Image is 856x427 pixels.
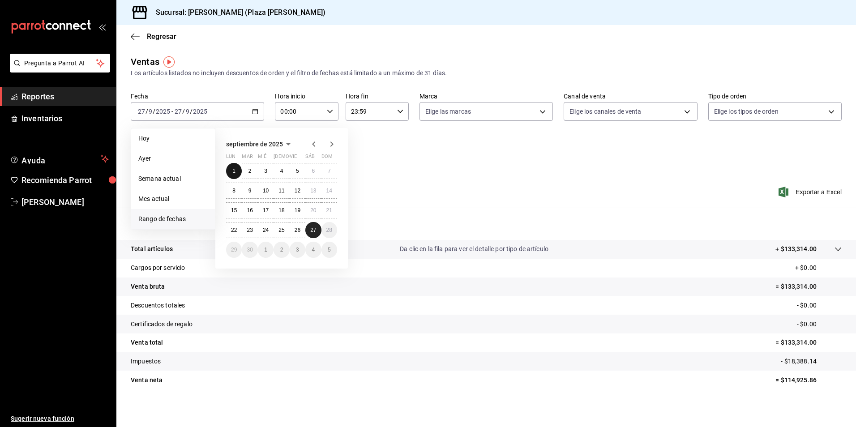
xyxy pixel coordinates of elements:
p: Da clic en la fila para ver el detalle por tipo de artículo [400,244,548,254]
p: Impuestos [131,357,161,366]
button: Pregunta a Parrot AI [10,54,110,73]
button: 18 de septiembre de 2025 [274,202,289,218]
abbr: 27 de septiembre de 2025 [310,227,316,233]
abbr: 9 de septiembre de 2025 [248,188,252,194]
span: Elige las marcas [425,107,471,116]
span: Ayer [138,154,208,163]
abbr: 26 de septiembre de 2025 [295,227,300,233]
button: 12 de septiembre de 2025 [290,183,305,199]
abbr: 23 de septiembre de 2025 [247,227,253,233]
button: 7 de septiembre de 2025 [321,163,337,179]
span: Regresar [147,32,176,41]
button: 1 de septiembre de 2025 [226,163,242,179]
p: Descuentos totales [131,301,185,310]
abbr: jueves [274,154,326,163]
input: -- [137,108,146,115]
abbr: 3 de septiembre de 2025 [264,168,267,174]
abbr: viernes [290,154,297,163]
input: -- [185,108,190,115]
button: Exportar a Excel [780,187,842,197]
input: ---- [155,108,171,115]
button: 4 de septiembre de 2025 [274,163,289,179]
label: Hora inicio [275,93,338,99]
h3: Sucursal: [PERSON_NAME] (Plaza [PERSON_NAME]) [149,7,325,18]
div: Los artículos listados no incluyen descuentos de orden y el filtro de fechas está limitado a un m... [131,68,842,78]
p: - $0.00 [797,320,842,329]
span: Semana actual [138,174,208,184]
button: open_drawer_menu [98,23,106,30]
p: Certificados de regalo [131,320,193,329]
p: - $0.00 [797,301,842,310]
span: septiembre de 2025 [226,141,283,148]
abbr: 13 de septiembre de 2025 [310,188,316,194]
button: 4 de octubre de 2025 [305,242,321,258]
abbr: lunes [226,154,235,163]
button: Regresar [131,32,176,41]
p: + $0.00 [795,263,842,273]
button: 2 de octubre de 2025 [274,242,289,258]
span: / [190,108,193,115]
span: Pregunta a Parrot AI [24,59,96,68]
button: 11 de septiembre de 2025 [274,183,289,199]
abbr: 24 de septiembre de 2025 [263,227,269,233]
button: 2 de septiembre de 2025 [242,163,257,179]
button: 5 de septiembre de 2025 [290,163,305,179]
span: Reportes [21,90,109,102]
abbr: 25 de septiembre de 2025 [278,227,284,233]
p: Venta total [131,338,163,347]
button: 21 de septiembre de 2025 [321,202,337,218]
abbr: 5 de septiembre de 2025 [296,168,299,174]
label: Hora fin [346,93,409,99]
span: / [182,108,185,115]
abbr: 6 de septiembre de 2025 [312,168,315,174]
button: 10 de septiembre de 2025 [258,183,274,199]
img: Tooltip marker [163,56,175,68]
abbr: 22 de septiembre de 2025 [231,227,237,233]
abbr: 12 de septiembre de 2025 [295,188,300,194]
abbr: 1 de octubre de 2025 [264,247,267,253]
span: Hoy [138,134,208,143]
abbr: 4 de octubre de 2025 [312,247,315,253]
abbr: 5 de octubre de 2025 [328,247,331,253]
abbr: 11 de septiembre de 2025 [278,188,284,194]
abbr: 29 de septiembre de 2025 [231,247,237,253]
button: 5 de octubre de 2025 [321,242,337,258]
p: = $133,314.00 [775,282,842,291]
abbr: 15 de septiembre de 2025 [231,207,237,213]
p: = $133,314.00 [775,338,842,347]
p: Venta bruta [131,282,165,291]
abbr: 17 de septiembre de 2025 [263,207,269,213]
abbr: 18 de septiembre de 2025 [278,207,284,213]
button: 24 de septiembre de 2025 [258,222,274,238]
button: septiembre de 2025 [226,139,294,149]
abbr: 10 de septiembre de 2025 [263,188,269,194]
abbr: martes [242,154,253,163]
abbr: 2 de septiembre de 2025 [248,168,252,174]
span: / [146,108,148,115]
abbr: 3 de octubre de 2025 [296,247,299,253]
abbr: 28 de septiembre de 2025 [326,227,332,233]
button: 13 de septiembre de 2025 [305,183,321,199]
span: [PERSON_NAME] [21,196,109,208]
a: Pregunta a Parrot AI [6,65,110,74]
button: 19 de septiembre de 2025 [290,202,305,218]
input: -- [148,108,153,115]
input: ---- [193,108,208,115]
abbr: 30 de septiembre de 2025 [247,247,253,253]
abbr: domingo [321,154,333,163]
span: Ayuda [21,154,97,164]
span: Recomienda Parrot [21,174,109,186]
button: 3 de octubre de 2025 [290,242,305,258]
label: Fecha [131,93,264,99]
span: Sugerir nueva función [11,414,109,423]
label: Canal de venta [564,93,697,99]
abbr: 21 de septiembre de 2025 [326,207,332,213]
button: 15 de septiembre de 2025 [226,202,242,218]
button: 25 de septiembre de 2025 [274,222,289,238]
p: + $133,314.00 [775,244,817,254]
button: 30 de septiembre de 2025 [242,242,257,258]
abbr: 14 de septiembre de 2025 [326,188,332,194]
abbr: sábado [305,154,315,163]
span: - [171,108,173,115]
